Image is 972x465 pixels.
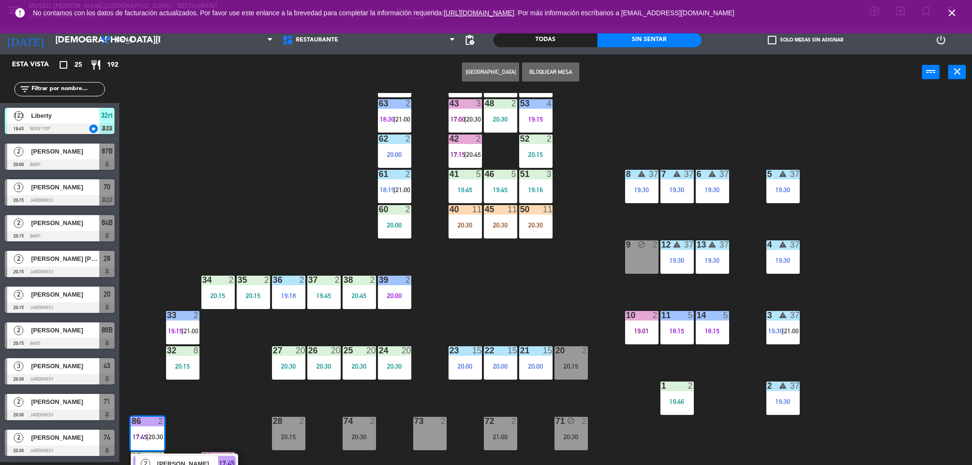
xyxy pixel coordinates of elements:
[31,182,99,192] span: [PERSON_NAME]
[512,170,517,178] div: 5
[148,433,163,441] span: 20:30
[406,170,411,178] div: 2
[790,240,800,249] div: 37
[308,346,309,355] div: 26
[378,222,411,228] div: 20:00
[14,254,23,264] span: 2
[508,205,517,214] div: 11
[626,240,627,249] div: 9
[660,257,694,264] div: 19:30
[31,111,99,121] span: Liberty
[779,240,787,248] i: warning
[104,396,110,407] span: 71
[300,276,305,284] div: 2
[14,147,23,156] span: 2
[370,276,376,284] div: 2
[768,36,843,44] label: Solo mesas sin asignar
[370,417,376,425] div: 2
[229,452,235,461] div: 2
[184,327,199,335] span: 21:00
[194,346,199,355] div: 8
[688,311,694,320] div: 5
[146,433,148,441] span: |
[378,151,411,158] div: 20:00
[101,110,113,121] span: 32rt
[520,170,521,178] div: 51
[684,170,694,178] div: 37
[520,346,521,355] div: 21
[779,382,787,390] i: warning
[396,115,410,123] span: 21:00
[555,346,556,355] div: 20
[31,433,99,443] span: [PERSON_NAME]
[661,240,662,249] div: 12
[380,115,395,123] span: 18:30
[625,186,658,193] div: 19:30
[922,65,940,79] button: power_input
[720,170,729,178] div: 37
[708,170,716,178] i: warning
[464,34,475,46] span: pending_actions
[396,186,410,194] span: 21:00
[484,434,517,440] div: 21:00
[296,37,338,43] span: Restaurante
[660,398,694,405] div: 19:46
[300,417,305,425] div: 2
[158,417,164,425] div: 2
[790,311,800,320] div: 37
[307,292,341,299] div: 19:45
[476,134,482,143] div: 2
[272,292,305,299] div: 19:18
[406,99,411,108] div: 2
[567,417,575,425] i: block
[597,33,701,47] div: Sin sentar
[201,292,235,299] div: 20:15
[948,65,966,79] button: close
[696,328,729,334] div: 18:15
[102,324,113,336] span: 86B
[638,240,646,248] i: block
[782,327,784,335] span: |
[264,276,270,284] div: 2
[484,186,517,193] div: 19:45
[307,363,341,370] div: 20:30
[31,146,99,156] span: [PERSON_NAME]
[653,311,658,320] div: 2
[951,66,963,77] i: close
[14,326,23,335] span: 2
[296,346,305,355] div: 20
[14,362,23,371] span: 3
[519,151,553,158] div: 20:15
[766,257,800,264] div: 19:30
[767,240,768,249] div: 4
[58,59,69,71] i: crop_square
[272,363,305,370] div: 20:30
[194,311,199,320] div: 2
[31,84,105,94] input: Filtrar por nombre...
[555,417,556,425] div: 71
[464,115,466,123] span: |
[406,134,411,143] div: 2
[331,346,341,355] div: 20
[378,363,411,370] div: 20:30
[104,289,110,300] span: 20
[104,432,110,443] span: 74
[378,292,411,299] div: 20:00
[414,417,415,425] div: 73
[449,363,482,370] div: 20:00
[472,346,482,355] div: 15
[766,186,800,193] div: 19:30
[31,289,99,300] span: [PERSON_NAME]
